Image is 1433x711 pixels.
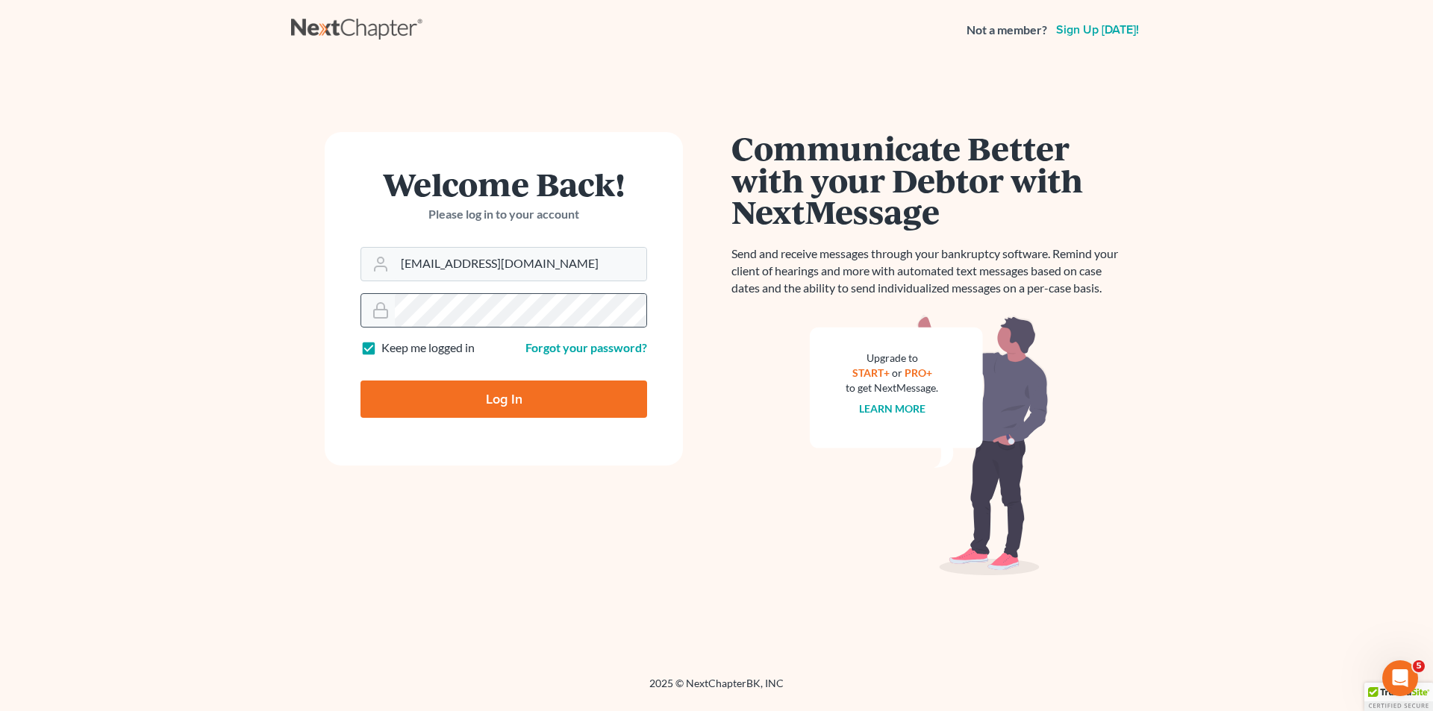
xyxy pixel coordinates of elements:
[525,340,647,354] a: Forgot your password?
[291,676,1142,703] div: 2025 © NextChapterBK, INC
[1413,660,1425,672] span: 5
[360,380,647,418] input: Log In
[1382,660,1418,696] iframe: Intercom live chat
[852,366,890,379] a: START+
[846,380,938,395] div: to get NextMessage.
[846,351,938,366] div: Upgrade to
[731,132,1127,228] h1: Communicate Better with your Debtor with NextMessage
[905,366,932,379] a: PRO+
[381,339,475,357] label: Keep me logged in
[395,248,646,281] input: Email Address
[1364,683,1433,711] div: TrustedSite Certified
[360,206,647,223] p: Please log in to your account
[1053,24,1142,36] a: Sign up [DATE]!
[731,245,1127,297] p: Send and receive messages through your bankruptcy software. Remind your client of hearings and mo...
[892,366,902,379] span: or
[859,402,925,415] a: Learn more
[967,22,1047,39] strong: Not a member?
[360,168,647,200] h1: Welcome Back!
[810,315,1049,576] img: nextmessage_bg-59042aed3d76b12b5cd301f8e5b87938c9018125f34e5fa2b7a6b67550977c72.svg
